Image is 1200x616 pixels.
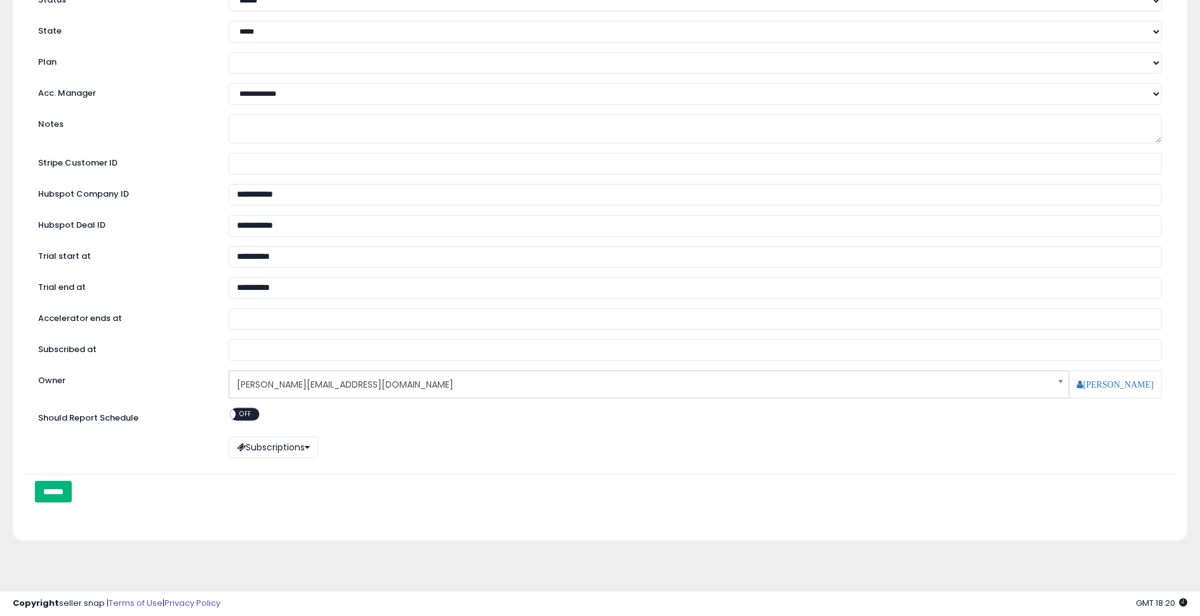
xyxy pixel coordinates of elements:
label: Subscribed at [29,339,219,356]
label: Hubspot Company ID [29,184,219,200]
button: Subscriptions [229,436,318,458]
label: Acc. Manager [29,83,219,100]
label: State [29,21,219,37]
a: Terms of Use [109,597,163,609]
a: Privacy Policy [164,597,220,609]
label: Notes [29,114,219,131]
label: Plan [29,52,219,69]
div: seller snap | | [13,598,220,610]
label: Stripe Customer ID [29,153,219,169]
strong: Copyright [13,597,59,609]
label: Trial start at [29,246,219,263]
span: 2025-10-8 18:20 GMT [1136,597,1187,609]
label: Accelerator ends at [29,308,219,325]
label: Owner [38,375,65,387]
span: OFF [236,409,256,419]
label: Should Report Schedule [38,412,138,424]
label: Trial end at [29,277,219,294]
span: [PERSON_NAME][EMAIL_ADDRESS][DOMAIN_NAME] [237,374,1044,395]
a: [PERSON_NAME] [1077,380,1154,389]
label: Hubspot Deal ID [29,215,219,232]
